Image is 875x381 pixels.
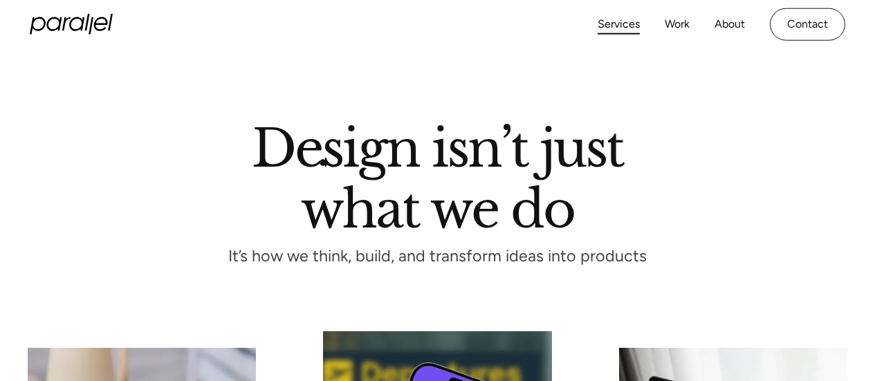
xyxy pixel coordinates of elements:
a: About [715,15,745,35]
a: Services [598,15,640,35]
a: home [30,14,113,35]
p: It’s how we think, build, and transform ideas into products [201,250,675,262]
h1: Design isn’t just what we do [252,124,624,228]
a: Work [665,15,690,35]
a: Contact [770,8,845,41]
